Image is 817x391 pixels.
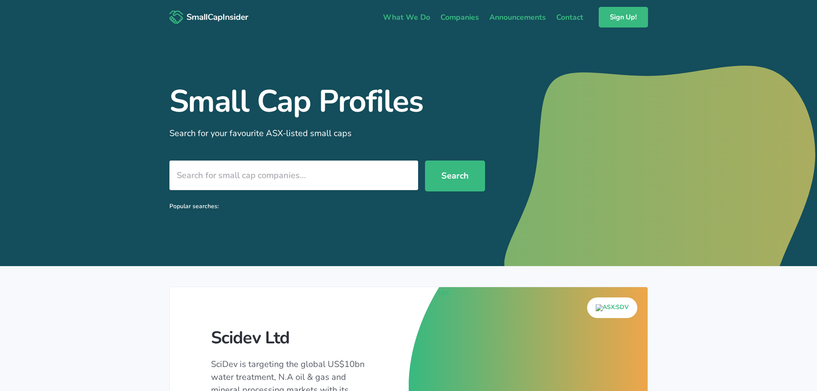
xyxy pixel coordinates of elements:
[169,202,219,211] div: Popular searches:
[409,288,449,298] img: Scidev Ltd
[169,161,418,190] input: Search for small cap companies...
[378,8,435,26] a: What We Do
[596,304,629,311] img: ASX:SDV
[551,8,588,26] a: Contact
[484,8,551,26] a: Announcements
[599,7,648,27] a: Sign Up!
[425,161,485,191] button: Search
[435,8,484,26] a: Companies
[169,10,249,24] img: SmallCapInsider
[169,127,485,140] div: Search for your favourite ASX-listed small caps
[169,86,485,117] h1: Small Cap Profiles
